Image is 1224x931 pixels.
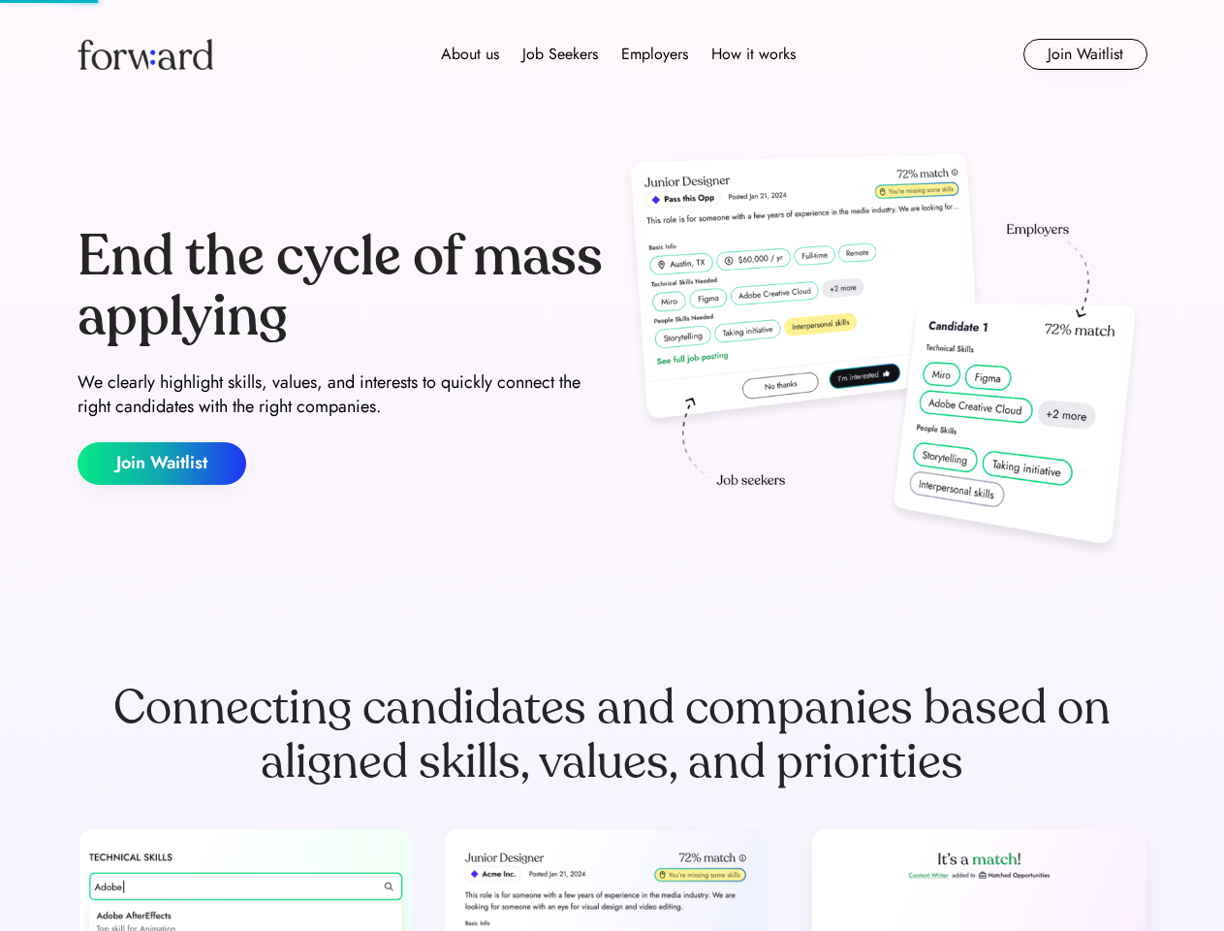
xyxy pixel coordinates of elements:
div: We clearly highlight skills, values, and interests to quickly connect the right candidates with t... [78,370,605,419]
button: Join Waitlist [78,442,246,485]
img: hero-image.png [620,147,1147,564]
div: How it works [711,43,796,66]
div: Employers [621,43,688,66]
img: Forward logo [78,39,213,70]
div: End the cycle of mass applying [78,227,605,346]
div: Connecting candidates and companies based on aligned skills, values, and priorities [78,681,1147,789]
div: Job Seekers [522,43,598,66]
div: About us [441,43,499,66]
button: Join Waitlist [1023,39,1147,70]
